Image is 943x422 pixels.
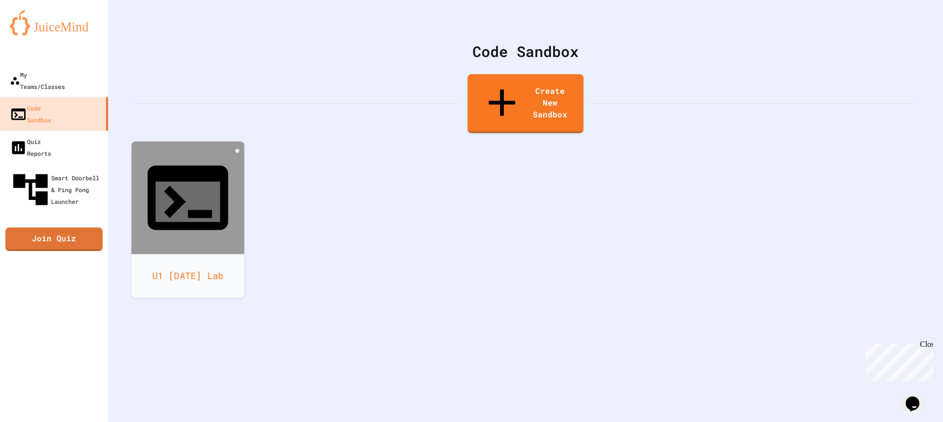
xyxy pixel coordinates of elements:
[10,169,104,210] div: Smart Doorbell & Ping Pong Launcher
[10,10,98,35] img: logo-orange.svg
[902,383,933,412] iframe: chat widget
[5,227,103,251] a: Join Quiz
[132,141,245,298] a: U1 [DATE] Lab
[861,340,933,382] iframe: chat widget
[10,136,51,159] div: Quiz Reports
[10,102,51,126] div: Code Sandbox
[132,254,245,298] div: U1 [DATE] Lab
[468,74,583,133] a: Create New Sandbox
[10,69,65,92] div: My Teams/Classes
[133,40,918,62] div: Code Sandbox
[4,4,68,62] div: Chat with us now!Close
